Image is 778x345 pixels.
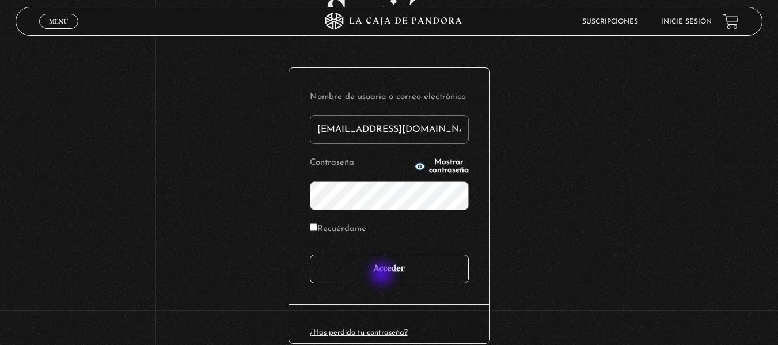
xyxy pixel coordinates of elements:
input: Acceder [310,255,469,283]
label: Nombre de usuario o correo electrónico [310,89,469,107]
button: Mostrar contraseña [414,158,469,175]
a: Suscripciones [582,18,638,25]
span: Cerrar [45,28,72,36]
a: View your shopping cart [723,13,739,29]
span: Menu [49,18,68,25]
label: Recuérdame [310,221,366,238]
a: ¿Has perdido tu contraseña? [310,329,408,336]
input: Recuérdame [310,223,317,231]
span: Mostrar contraseña [429,158,469,175]
a: Inicie sesión [661,18,712,25]
label: Contraseña [310,154,411,172]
